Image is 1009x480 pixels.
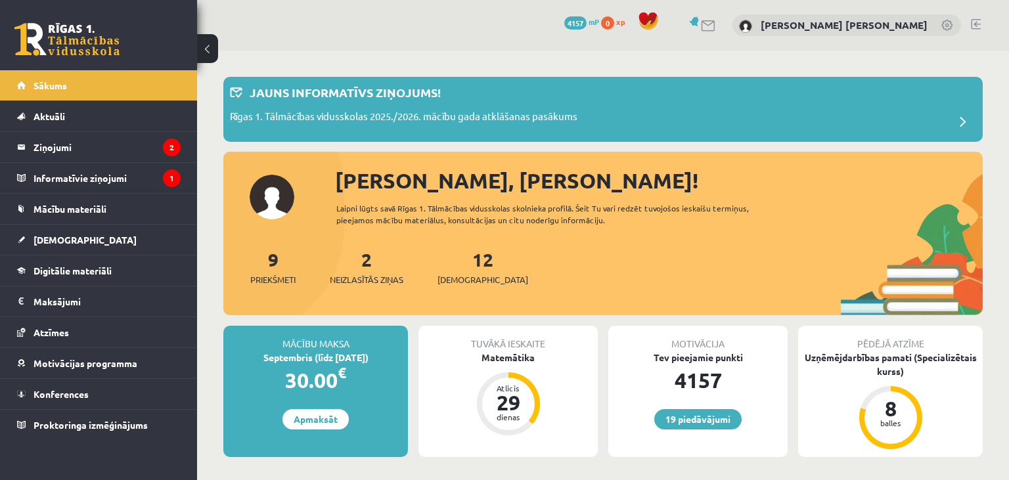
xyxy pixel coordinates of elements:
span: Atzīmes [34,326,69,338]
a: Rīgas 1. Tālmācības vidusskola [14,23,120,56]
span: 0 [601,16,614,30]
div: Tev pieejamie punkti [608,351,788,364]
span: 4157 [564,16,587,30]
a: [PERSON_NAME] [PERSON_NAME] [761,18,928,32]
a: Maksājumi [17,286,181,316]
a: Ziņojumi2 [17,132,181,162]
div: [PERSON_NAME], [PERSON_NAME]! [335,165,983,196]
a: 9Priekšmeti [250,248,296,286]
a: Atzīmes [17,317,181,347]
a: Apmaksāt [282,409,349,429]
a: Mācību materiāli [17,194,181,224]
a: Motivācijas programma [17,348,181,378]
span: [DEMOGRAPHIC_DATA] [437,273,528,286]
div: balles [871,419,910,427]
div: Laipni lūgts savā Rīgas 1. Tālmācības vidusskolas skolnieka profilā. Šeit Tu vari redzēt tuvojošo... [336,202,792,226]
div: Motivācija [608,326,788,351]
div: Uzņēmējdarbības pamati (Specializētais kurss) [798,351,983,378]
a: Proktoringa izmēģinājums [17,410,181,440]
a: Aktuāli [17,101,181,131]
div: Tuvākā ieskaite [418,326,598,351]
i: 2 [163,139,181,156]
span: Mācību materiāli [34,203,106,215]
span: Priekšmeti [250,273,296,286]
span: Proktoringa izmēģinājums [34,419,148,431]
a: Matemātika Atlicis 29 dienas [418,351,598,437]
div: Mācību maksa [223,326,408,351]
a: 0 xp [601,16,631,27]
a: Digitālie materiāli [17,255,181,286]
legend: Informatīvie ziņojumi [34,163,181,193]
div: 4157 [608,364,788,396]
p: Jauns informatīvs ziņojums! [250,83,441,101]
a: 12[DEMOGRAPHIC_DATA] [437,248,528,286]
a: Konferences [17,379,181,409]
a: Sākums [17,70,181,100]
i: 1 [163,169,181,187]
span: Aktuāli [34,110,65,122]
span: [DEMOGRAPHIC_DATA] [34,234,137,246]
a: Jauns informatīvs ziņojums! Rīgas 1. Tālmācības vidusskolas 2025./2026. mācību gada atklāšanas pa... [230,83,976,135]
a: 2Neizlasītās ziņas [330,248,403,286]
span: Digitālie materiāli [34,265,112,276]
a: [DEMOGRAPHIC_DATA] [17,225,181,255]
div: 30.00 [223,364,408,396]
span: mP [589,16,599,27]
div: Pēdējā atzīme [798,326,983,351]
a: Informatīvie ziņojumi1 [17,163,181,193]
p: Rīgas 1. Tālmācības vidusskolas 2025./2026. mācību gada atklāšanas pasākums [230,109,577,127]
legend: Maksājumi [34,286,181,316]
div: 29 [489,392,528,413]
div: Matemātika [418,351,598,364]
span: Sākums [34,79,67,91]
legend: Ziņojumi [34,132,181,162]
a: 19 piedāvājumi [654,409,742,429]
div: dienas [489,413,528,421]
span: xp [616,16,625,27]
img: Emīlija Krista Bērziņa [739,20,752,33]
span: Konferences [34,388,89,400]
span: € [338,363,346,382]
div: Atlicis [489,384,528,392]
a: Uzņēmējdarbības pamati (Specializētais kurss) 8 balles [798,351,983,451]
a: 4157 mP [564,16,599,27]
div: Septembris (līdz [DATE]) [223,351,408,364]
span: Neizlasītās ziņas [330,273,403,286]
div: 8 [871,398,910,419]
span: Motivācijas programma [34,357,137,369]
